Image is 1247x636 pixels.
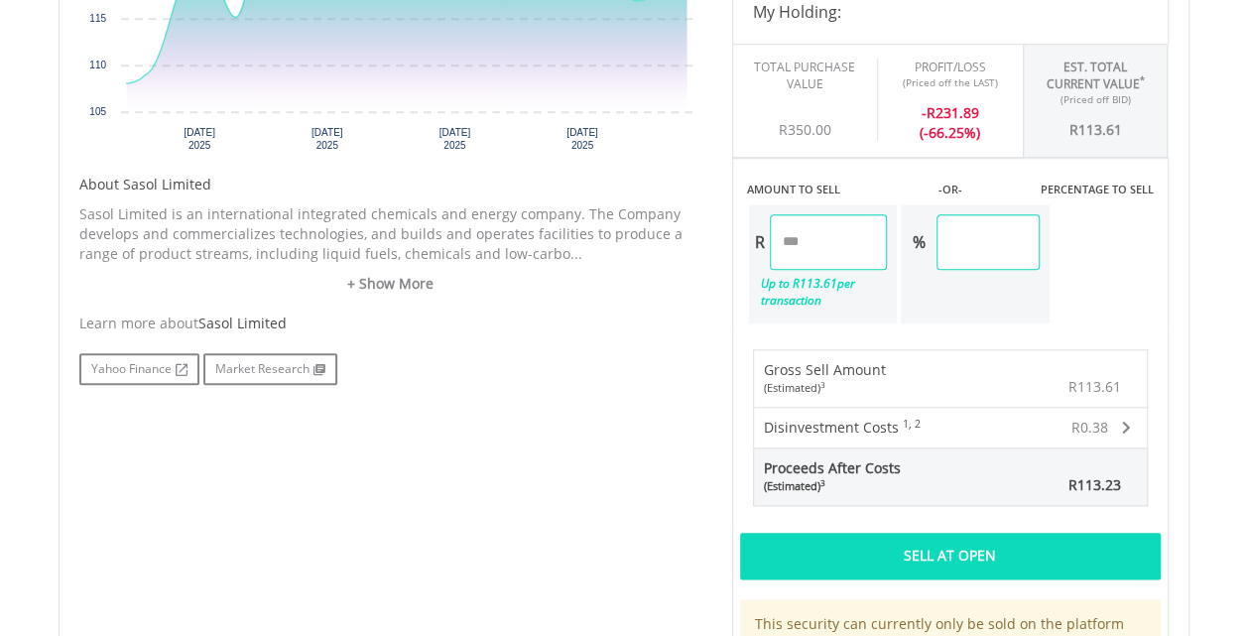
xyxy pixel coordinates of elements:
span: R0.38 [1071,418,1108,437]
div: R [893,89,1008,143]
div: Total Purchase Value [748,59,862,92]
div: Learn more about [79,314,702,333]
text: [DATE] 2025 [312,127,343,151]
span: 231.89 (-66.25%) [920,103,980,142]
text: [DATE] 2025 [184,127,215,151]
div: % [901,214,936,270]
a: Market Research [203,353,337,385]
span: Sasol Limited [198,314,287,332]
div: Up to R per transaction [749,270,888,314]
div: R [749,214,770,270]
a: Yahoo Finance [79,353,199,385]
span: R350.00 [779,120,831,139]
text: [DATE] 2025 [438,127,470,151]
div: Sell At Open [740,533,1161,578]
span: - [922,103,927,122]
a: + Show More [79,274,702,294]
label: PERCENTAGE TO SELL [1040,182,1153,197]
text: [DATE] 2025 [566,127,598,151]
div: (Priced off the LAST) [893,75,1008,89]
span: 113.61 [800,275,837,292]
div: Est. Total Current Value [1039,59,1153,92]
text: 115 [89,13,106,24]
sup: 1, 2 [903,417,921,431]
span: 113.61 [1078,120,1122,139]
div: R [1039,106,1153,140]
sup: 3 [820,477,825,488]
text: 105 [89,106,106,117]
span: R113.61 [1068,377,1121,396]
span: R113.23 [1068,475,1121,494]
div: (Estimated) [764,478,901,494]
text: 110 [89,60,106,70]
label: -OR- [937,182,961,197]
div: (Priced off BID) [1039,92,1153,106]
span: Disinvestment Costs [764,418,899,437]
label: AMOUNT TO SELL [747,182,840,197]
sup: 3 [820,379,825,390]
span: Proceeds After Costs [764,458,901,494]
div: Gross Sell Amount [764,360,886,396]
h5: About Sasol Limited [79,175,702,194]
p: Sasol Limited is an international integrated chemicals and energy company. The Company develops a... [79,204,702,264]
div: Profit/Loss [893,59,1008,75]
div: (Estimated) [764,380,886,396]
